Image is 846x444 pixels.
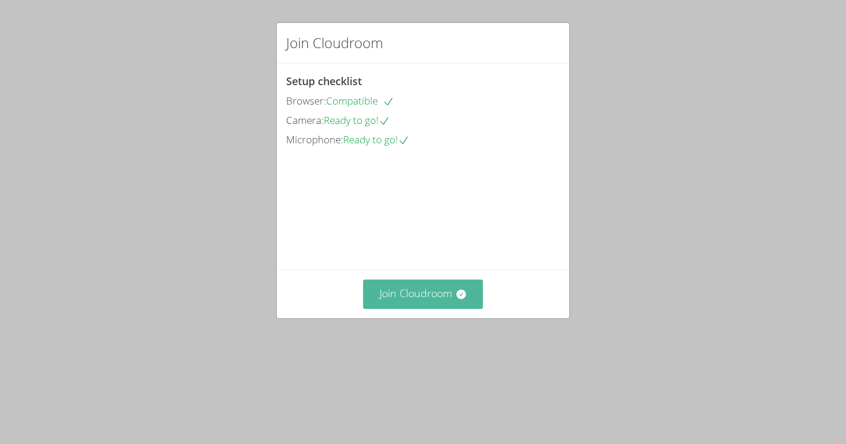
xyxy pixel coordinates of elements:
span: Microphone: [286,133,343,146]
span: Setup checklist [286,74,362,88]
span: Ready to go! [324,113,390,127]
span: Compatible [326,94,394,107]
h2: Join Cloudroom [286,32,383,53]
span: Ready to go! [343,133,409,146]
button: Join Cloudroom [363,280,484,308]
span: Camera: [286,113,324,127]
span: Browser: [286,94,326,107]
